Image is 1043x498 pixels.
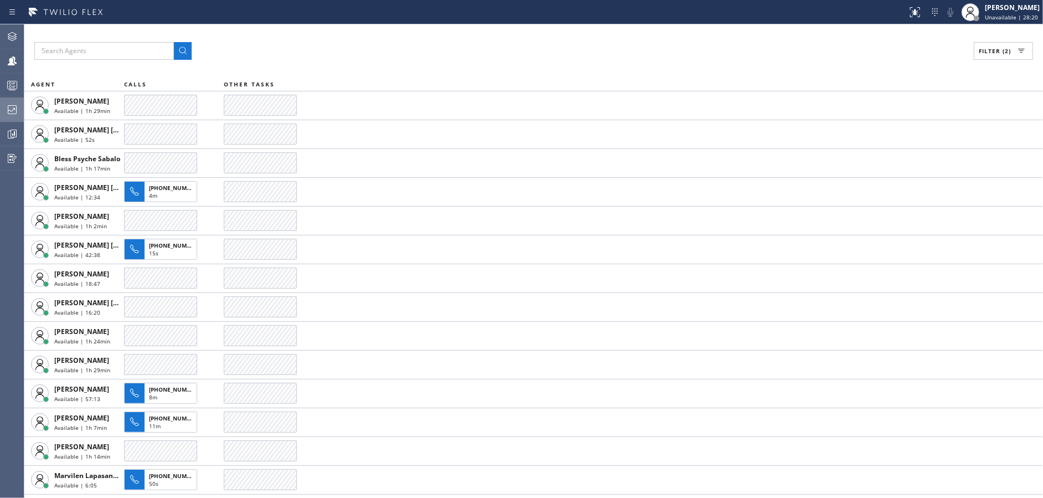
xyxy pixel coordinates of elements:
span: Available | 6:05 [54,481,97,489]
button: Mute [943,4,958,20]
span: OTHER TASKS [224,80,275,88]
span: Available | 1h 7min [54,424,107,432]
span: [PHONE_NUMBER] [149,472,199,480]
span: [PERSON_NAME] [54,356,109,365]
span: [PHONE_NUMBER] [149,414,199,422]
span: Available | 42:38 [54,251,100,259]
span: Available | 1h 29min [54,107,110,115]
span: 50s [149,480,158,487]
span: [PERSON_NAME] [PERSON_NAME] Dahil [54,298,185,307]
span: 11m [149,422,161,430]
span: Marvilen Lapasanda [54,471,121,480]
div: [PERSON_NAME] [985,3,1040,12]
span: [PHONE_NUMBER] [149,242,199,249]
span: Available | 1h 29min [54,366,110,374]
span: 8m [149,393,157,401]
span: Available | 1h 14min [54,453,110,460]
span: [PERSON_NAME] [54,413,109,423]
span: Unavailable | 28:20 [985,13,1038,21]
span: Available | 16:20 [54,309,100,316]
span: [PERSON_NAME] [54,442,109,451]
button: [PHONE_NUMBER]11m [124,408,201,436]
span: Available | 1h 17min [54,165,110,172]
button: [PHONE_NUMBER]4m [124,178,201,206]
span: [PERSON_NAME] [54,212,109,221]
button: [PHONE_NUMBER]15s [124,235,201,263]
button: Filter (2) [974,42,1033,60]
span: [PERSON_NAME] [54,96,109,106]
span: [PHONE_NUMBER] [149,184,199,192]
span: Filter (2) [979,47,1011,55]
span: [PERSON_NAME] [54,327,109,336]
span: Available | 12:34 [54,193,100,201]
span: [PHONE_NUMBER] [149,386,199,393]
span: [PERSON_NAME] [54,269,109,279]
span: [PERSON_NAME] [54,384,109,394]
button: [PHONE_NUMBER]50s [124,466,201,494]
span: [PERSON_NAME] [PERSON_NAME] [54,240,166,250]
span: Available | 1h 24min [54,337,110,345]
input: Search Agents [34,42,174,60]
span: AGENT [31,80,55,88]
span: 4m [149,192,157,199]
span: Available | 57:13 [54,395,100,403]
span: [PERSON_NAME] [PERSON_NAME] [54,183,166,192]
span: Bless Psyche Sabalo [54,154,120,163]
span: Available | 18:47 [54,280,100,287]
button: [PHONE_NUMBER]8m [124,379,201,407]
span: 15s [149,249,158,257]
span: CALLS [124,80,147,88]
span: Available | 52s [54,136,95,143]
span: [PERSON_NAME] [PERSON_NAME] [54,125,166,135]
span: Available | 1h 2min [54,222,107,230]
